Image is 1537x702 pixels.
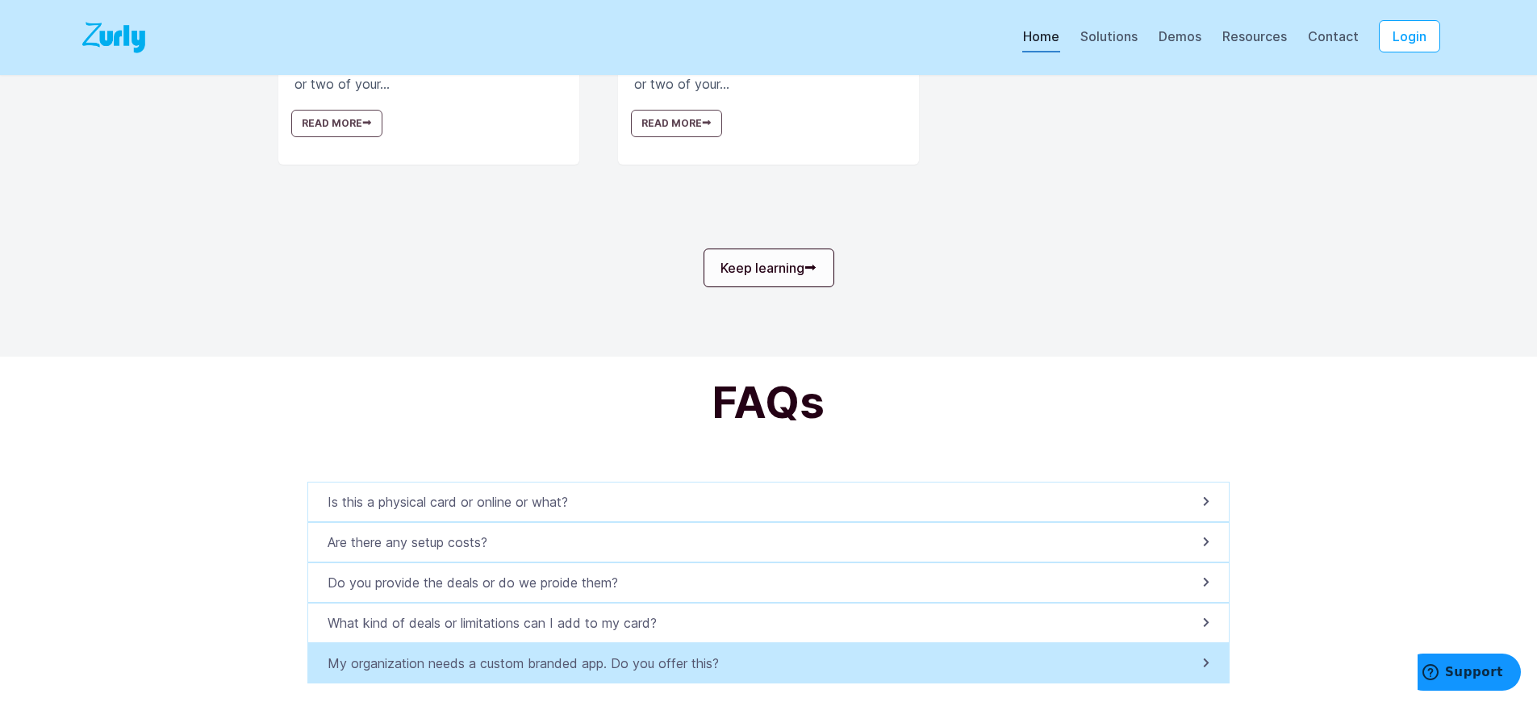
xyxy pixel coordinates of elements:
[328,492,578,512] p: Is this a physical card or online or what?
[291,110,382,138] a: Read More⮕
[1307,28,1359,52] a: Contact
[704,249,834,287] a: Keep learning⮕
[1022,28,1060,52] a: Home
[1222,28,1288,52] a: Resources
[1158,28,1202,52] a: Demos
[328,613,666,633] p: What kind of deals or limitations can I add to my card?
[77,19,155,56] img: Logo
[328,654,729,673] p: My organization needs a custom branded app. Do you offer this?
[1379,20,1440,52] button: Login
[1359,28,1460,44] a: Login
[307,603,1230,643] button: What kind of deals or limitations can I add to my card?
[328,573,628,592] p: Do you provide the deals or do we proide them?
[1418,654,1521,694] iframe: Opens a widget where you can find more information
[328,533,497,552] p: Are there any setup costs?
[307,522,1230,562] button: Are there any setup costs?
[307,482,1230,522] button: Is this a physical card or online or what?
[1080,27,1138,54] div: Solutions
[631,110,722,138] a: Read More⮕
[307,643,1230,683] button: My organization needs a custom branded app. Do you offer this?
[307,562,1230,603] button: Do you provide the deals or do we proide them?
